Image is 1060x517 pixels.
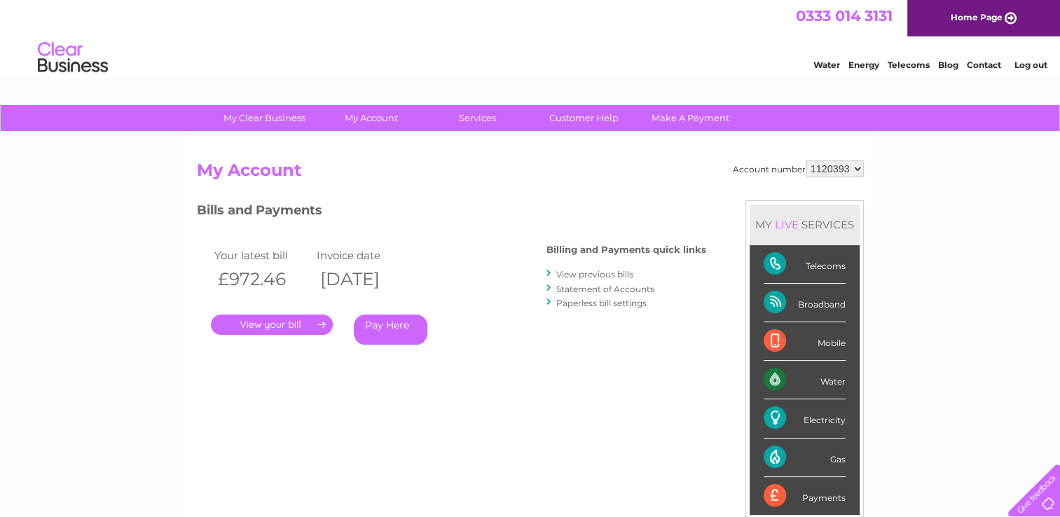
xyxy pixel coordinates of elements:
[313,265,415,294] th: [DATE]
[813,60,840,70] a: Water
[764,399,846,438] div: Electricity
[633,105,748,131] a: Make A Payment
[888,60,930,70] a: Telecoms
[37,36,109,79] img: logo.png
[526,105,642,131] a: Customer Help
[200,8,862,68] div: Clear Business is a trading name of Verastar Limited (registered in [GEOGRAPHIC_DATA] No. 3667643...
[772,218,801,231] div: LIVE
[197,160,864,187] h2: My Account
[197,200,706,225] h3: Bills and Payments
[1014,60,1047,70] a: Log out
[313,105,429,131] a: My Account
[211,265,313,294] th: £972.46
[764,245,846,284] div: Telecoms
[207,105,322,131] a: My Clear Business
[556,298,647,308] a: Paperless bill settings
[313,246,415,265] td: Invoice date
[796,7,893,25] a: 0333 014 3131
[764,284,846,322] div: Broadband
[764,477,846,515] div: Payments
[938,60,958,70] a: Blog
[211,315,333,335] a: .
[848,60,879,70] a: Energy
[556,269,633,280] a: View previous bills
[556,284,654,294] a: Statement of Accounts
[354,315,427,345] a: Pay Here
[420,105,535,131] a: Services
[211,246,313,265] td: Your latest bill
[764,322,846,361] div: Mobile
[546,244,706,255] h4: Billing and Payments quick links
[967,60,1001,70] a: Contact
[764,361,846,399] div: Water
[764,439,846,477] div: Gas
[750,205,860,244] div: MY SERVICES
[733,160,864,177] div: Account number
